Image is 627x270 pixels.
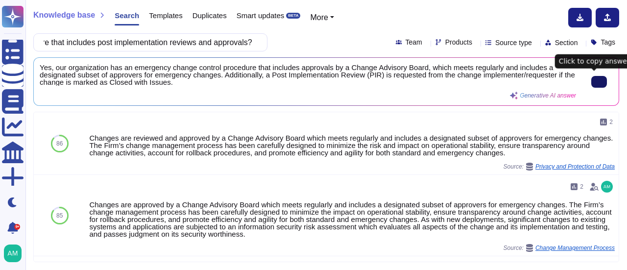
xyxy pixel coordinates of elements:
[310,13,328,22] span: More
[445,39,472,46] span: Products
[580,184,583,190] span: 2
[555,39,578,46] span: Section
[56,141,63,147] span: 86
[4,245,22,262] img: user
[504,163,615,171] span: Source:
[286,13,300,19] div: BETA
[535,245,615,251] span: Change Management Process
[89,201,615,238] div: Changes are approved by a Change Advisory Board which meets regularly and includes a designated s...
[601,39,615,46] span: Tags
[40,64,576,86] span: Yes, our organization has an emergency change control procedure that includes approvals by a Chan...
[149,12,182,19] span: Templates
[115,12,139,19] span: Search
[504,244,615,252] span: Source:
[33,11,95,19] span: Knowledge base
[601,181,613,193] img: user
[193,12,227,19] span: Duplicates
[520,93,576,98] span: Generative AI answer
[56,213,63,219] span: 85
[495,39,532,46] span: Source type
[89,134,615,156] div: Changes are reviewed and approved by a Change Advisory Board which meets regularly and includes a...
[2,243,28,264] button: user
[535,164,615,170] span: Privacy and Protection of Data
[609,119,613,125] span: 2
[39,34,257,51] input: Search a question or template...
[237,12,285,19] span: Smart updates
[406,39,422,46] span: Team
[14,224,20,230] div: 9+
[310,12,334,24] button: More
